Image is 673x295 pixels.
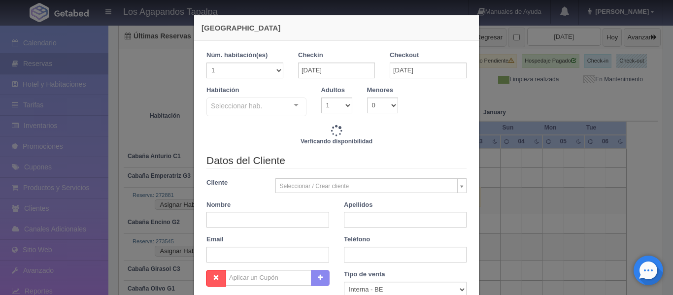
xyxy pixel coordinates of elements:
label: Adultos [321,86,345,95]
b: Verficando disponibilidad [301,138,372,145]
input: Aplicar un Cupón [226,270,311,286]
input: DD-MM-AAAA [390,63,467,78]
label: Nombre [206,200,231,210]
label: Núm. habitación(es) [206,51,268,60]
h4: [GEOGRAPHIC_DATA] [202,23,471,33]
label: Checkin [298,51,323,60]
label: Menores [367,86,393,95]
label: Cliente [199,178,268,188]
label: Apellidos [344,200,373,210]
a: Seleccionar / Crear cliente [275,178,467,193]
label: Habitación [206,86,239,95]
input: DD-MM-AAAA [298,63,375,78]
label: Teléfono [344,235,370,244]
label: Checkout [390,51,419,60]
legend: Datos del Cliente [206,153,467,168]
span: Seleccionar / Crear cliente [280,179,454,194]
label: Tipo de venta [344,270,385,279]
span: Seleccionar hab. [211,100,262,111]
label: Email [206,235,224,244]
